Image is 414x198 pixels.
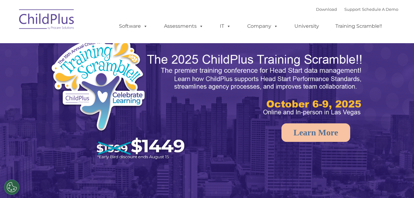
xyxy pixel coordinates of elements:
[113,20,154,32] a: Software
[316,7,337,12] a: Download
[288,20,325,32] a: University
[316,7,398,12] font: |
[16,5,78,36] img: ChildPlus by Procare Solutions
[344,7,361,12] a: Support
[329,20,388,32] a: Training Scramble!!
[281,123,350,142] a: Learn More
[214,20,237,32] a: IT
[241,20,284,32] a: Company
[158,20,210,32] a: Assessments
[4,179,19,195] button: Cookies Settings
[362,7,398,12] a: Schedule A Demo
